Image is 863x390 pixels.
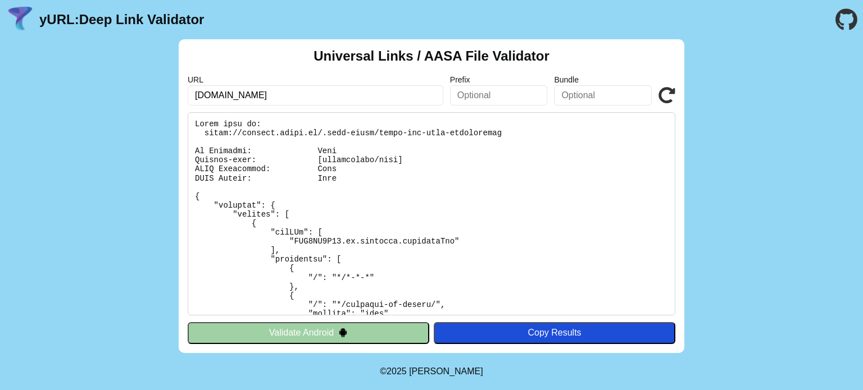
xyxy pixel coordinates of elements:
[434,322,675,343] button: Copy Results
[188,75,443,84] label: URL
[380,353,483,390] footer: ©
[450,85,548,105] input: Optional
[188,112,675,315] pre: Lorem ipsu do: sitam://consect.adipi.el/.sedd-eiusm/tempo-inc-utla-etdoloremag Al Enimadmi: Veni ...
[6,5,35,34] img: yURL Logo
[439,328,670,338] div: Copy Results
[39,12,204,27] a: yURL:Deep Link Validator
[338,328,348,337] img: droidIcon.svg
[554,75,652,84] label: Bundle
[314,48,549,64] h2: Universal Links / AASA File Validator
[188,85,443,105] input: Required
[387,366,407,376] span: 2025
[188,322,429,343] button: Validate Android
[450,75,548,84] label: Prefix
[554,85,652,105] input: Optional
[409,366,483,376] a: Michael Ibragimchayev's Personal Site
